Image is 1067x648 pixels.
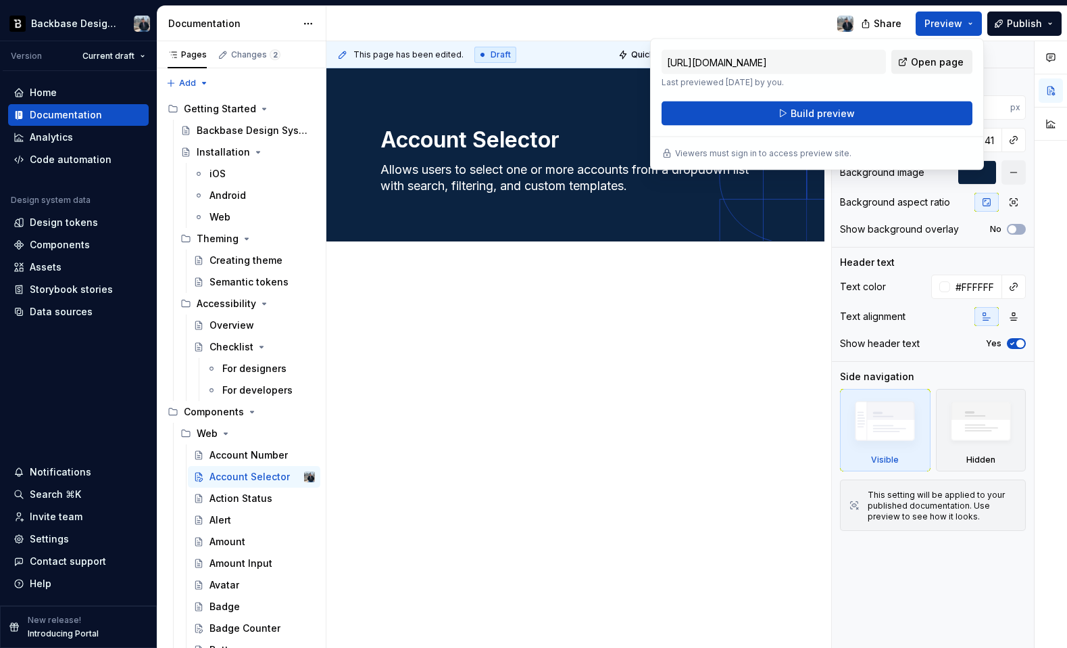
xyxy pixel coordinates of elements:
div: For designers [222,362,287,375]
div: Semantic tokens [209,275,289,289]
div: Text alignment [840,310,905,323]
div: Badge [209,600,240,614]
a: Android [188,185,320,206]
div: Show background overlay [840,223,959,236]
div: Creating theme [209,254,282,267]
a: Amount Input [188,553,320,574]
div: Getting Started [162,98,320,120]
label: No [990,224,1001,235]
div: Data sources [30,305,93,319]
p: Introducing Portal [28,628,99,639]
div: Components [162,401,320,423]
img: Adam Schwarcz [304,471,315,482]
span: This page has been edited. [353,49,464,60]
a: Assets [8,256,149,278]
div: Android [209,189,246,202]
p: px [1010,102,1020,113]
span: Draft [491,49,511,60]
a: For designers [201,358,320,379]
div: Help [30,577,51,591]
div: Components [30,238,90,252]
div: Background aspect ratio [840,195,950,209]
span: Publish [1007,17,1042,30]
a: Web [188,206,320,228]
div: Alert [209,513,231,527]
a: Components [8,234,149,256]
a: Backbase Design System [175,120,320,141]
a: Data sources [8,301,149,323]
a: Avatar [188,574,320,596]
div: Pages [168,49,207,60]
div: Backbase Design System [31,17,118,30]
textarea: Account Selector [378,124,768,156]
div: Design system data [11,195,91,206]
a: Amount [188,531,320,553]
div: Amount Input [209,557,272,570]
a: Overview [188,315,320,336]
a: Badge [188,596,320,618]
div: Getting Started [184,102,256,116]
a: Home [8,82,149,103]
div: Badge Counter [209,622,280,635]
div: Header text [840,256,895,269]
span: Preview [924,17,962,30]
div: iOS [209,167,226,181]
div: Contact support [30,555,106,568]
button: Help [8,573,149,595]
a: iOS [188,163,320,185]
label: Yes [986,338,1001,349]
div: This setting will be applied to your published documentation. Use preview to see how it looks. [868,490,1017,522]
div: Web [175,423,320,444]
p: Last previewed [DATE] by you. [662,77,886,88]
div: Avatar [209,578,239,592]
div: Web [209,210,230,224]
div: Theming [175,228,320,250]
p: New release! [28,615,81,626]
div: Notifications [30,465,91,479]
div: Design tokens [30,216,98,229]
div: For developers [222,384,293,397]
a: Invite team [8,506,149,528]
button: Build preview [662,101,972,126]
div: Storybook stories [30,283,113,296]
div: Theming [197,232,239,246]
button: Notifications [8,461,149,483]
button: Contact support [8,551,149,572]
a: Creating theme [188,250,320,271]
a: Account SelectorAdam Schwarcz [188,466,320,488]
button: Add [162,74,213,93]
a: Semantic tokens [188,271,320,293]
div: Web [197,427,218,440]
div: Code automation [30,153,111,166]
a: Badge Counter [188,618,320,639]
img: Adam Schwarcz [837,16,853,32]
div: Hidden [936,389,1026,471]
button: Preview [916,11,982,36]
div: Hidden [966,455,995,465]
img: ef5c8306-425d-487c-96cf-06dd46f3a532.png [9,16,26,32]
a: Installation [175,141,320,163]
p: Viewers must sign in to access preview site. [675,148,851,159]
div: Assets [30,260,61,274]
div: Accessibility [175,293,320,315]
div: Amount [209,535,245,549]
button: Quick preview [614,45,695,64]
div: Documentation [30,108,102,122]
div: Documentation [168,17,296,30]
button: Search ⌘K [8,484,149,505]
span: Build preview [791,107,855,120]
img: Adam Schwarcz [134,16,150,32]
textarea: Allows users to select one or more accounts from a dropdown list with search, filtering, and cust... [378,159,768,197]
span: Current draft [82,51,134,62]
a: Account Number [188,444,320,466]
div: Text color [840,280,886,294]
div: Analytics [30,131,73,144]
div: Visible [840,389,930,471]
div: Home [30,86,57,99]
div: Visible [871,455,899,465]
span: Add [179,78,196,89]
a: Alert [188,509,320,531]
a: Checklist [188,336,320,358]
div: Search ⌘K [30,488,81,501]
span: Quick preview [631,49,689,60]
